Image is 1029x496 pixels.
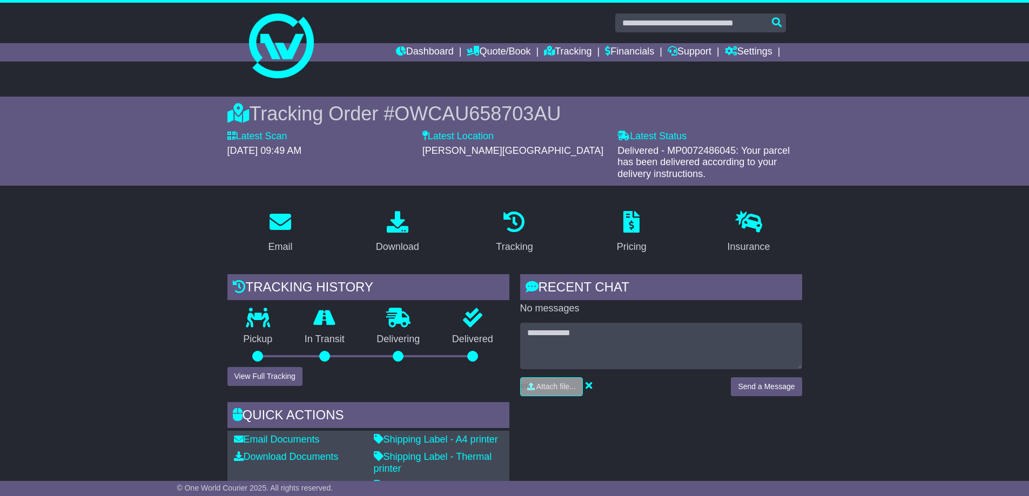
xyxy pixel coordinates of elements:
a: Quote/Book [467,43,530,62]
div: Tracking Order # [227,102,802,125]
div: Quick Actions [227,402,509,431]
a: Download Documents [234,451,339,462]
span: OWCAU658703AU [394,103,561,125]
a: Original Address Label [374,480,479,491]
a: Settings [725,43,772,62]
a: Shipping Label - Thermal printer [374,451,492,474]
a: Shipping Label - A4 printer [374,434,498,445]
a: Pricing [610,207,654,258]
span: [DATE] 09:49 AM [227,145,302,156]
p: Delivering [361,334,436,345]
p: Pickup [227,334,289,345]
span: Delivered - MP0072486045: Your parcel has been delivered according to your delivery instructions. [617,145,790,179]
p: No messages [520,303,802,315]
span: © One World Courier 2025. All rights reserved. [177,484,333,492]
p: Delivered [436,334,509,345]
p: In Transit [288,334,361,345]
label: Latest Scan [227,131,287,142]
div: Pricing [617,240,647,254]
a: Financials [605,43,654,62]
a: Support [668,43,711,62]
a: Dashboard [396,43,454,62]
label: Latest Location [422,131,494,142]
div: Insurance [728,240,770,254]
a: Email Documents [234,434,320,445]
div: RECENT CHAT [520,274,802,303]
a: Tracking [489,207,540,258]
div: Tracking [496,240,533,254]
span: [PERSON_NAME][GEOGRAPHIC_DATA] [422,145,603,156]
a: Tracking [544,43,591,62]
button: Send a Message [731,377,802,396]
div: Tracking history [227,274,509,303]
div: Download [376,240,419,254]
div: Email [268,240,292,254]
a: Email [261,207,299,258]
a: Insurance [721,207,777,258]
label: Latest Status [617,131,687,142]
button: View Full Tracking [227,367,302,386]
a: Download [369,207,426,258]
